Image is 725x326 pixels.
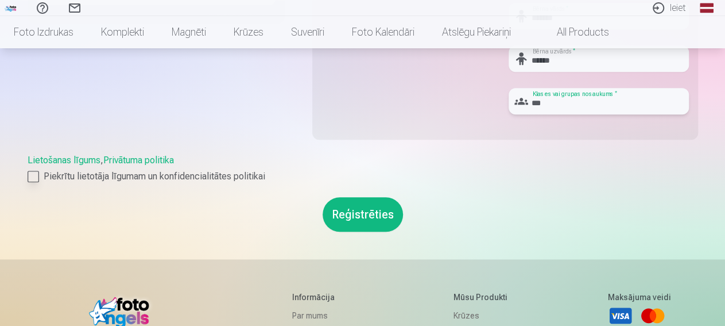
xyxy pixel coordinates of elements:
a: Atslēgu piekariņi [428,16,525,48]
label: Piekrītu lietotāja līgumam un konfidencialitātes politikai [28,170,698,183]
a: Krūzes [453,308,513,324]
a: Foto kalendāri [338,16,428,48]
a: All products [525,16,623,48]
a: Magnēti [158,16,220,48]
a: Par mums [292,308,359,324]
a: Privātuma politika [103,155,174,166]
a: Krūzes [220,16,277,48]
a: Komplekti [87,16,158,48]
img: /fa1 [5,5,17,11]
h5: Maksājuma veidi [608,292,671,303]
div: , [28,154,698,183]
h5: Informācija [292,292,359,303]
h5: Mūsu produkti [453,292,513,303]
a: Lietošanas līgums [28,155,100,166]
button: Reģistrēties [323,197,403,232]
a: Suvenīri [277,16,338,48]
